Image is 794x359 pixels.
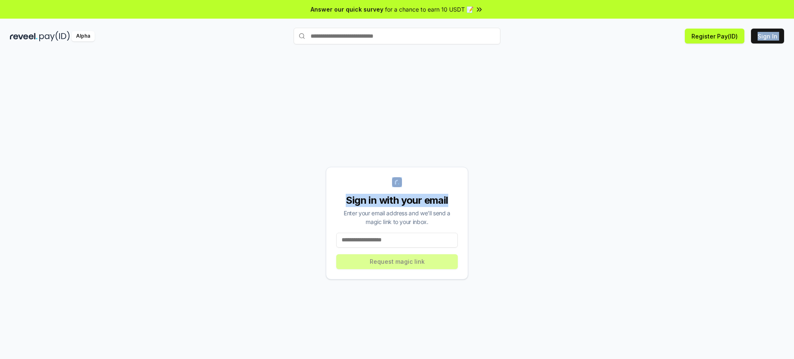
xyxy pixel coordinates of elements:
[385,5,474,14] span: for a chance to earn 10 USDT 📝
[39,31,70,41] img: pay_id
[10,31,38,41] img: reveel_dark
[751,29,784,43] button: Sign In
[72,31,95,41] div: Alpha
[685,29,744,43] button: Register Pay(ID)
[336,209,458,226] div: Enter your email address and we’ll send a magic link to your inbox.
[336,194,458,207] div: Sign in with your email
[392,177,402,187] img: logo_small
[311,5,383,14] span: Answer our quick survey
